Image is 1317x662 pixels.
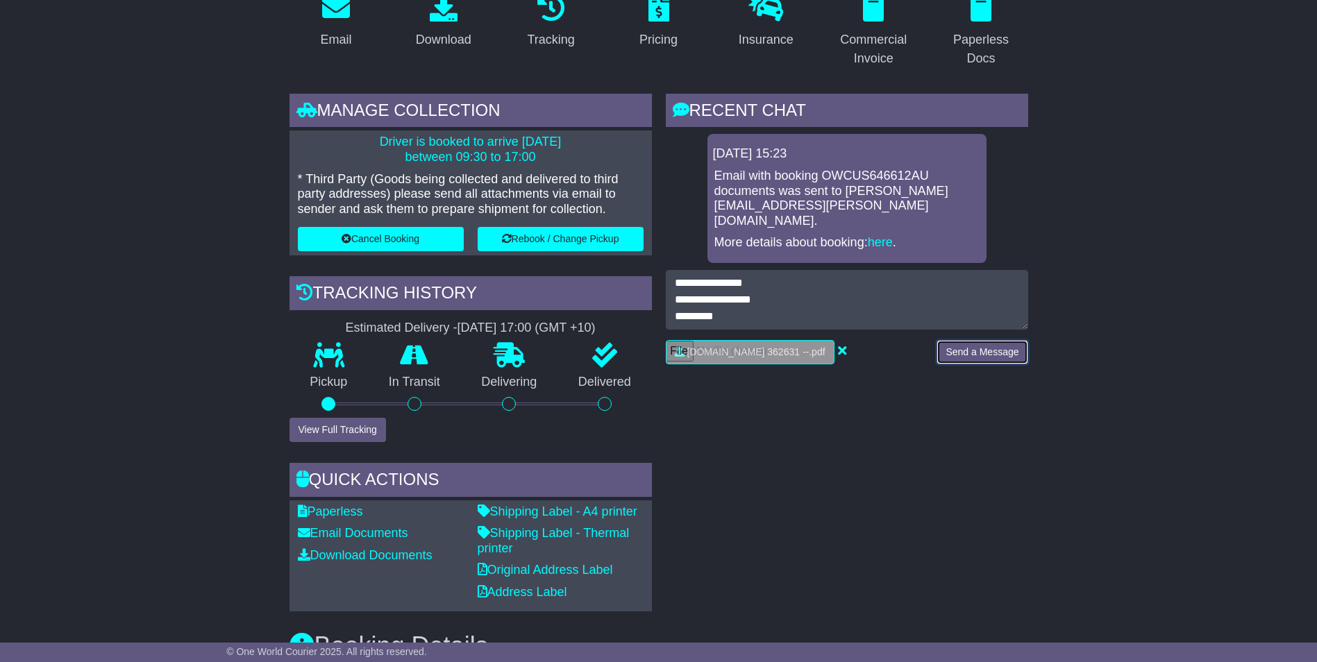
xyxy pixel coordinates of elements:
p: Delivering [461,375,558,390]
button: View Full Tracking [290,418,386,442]
h3: Booking Details [290,632,1028,660]
button: Rebook / Change Pickup [478,227,644,251]
p: Driver is booked to arrive [DATE] between 09:30 to 17:00 [298,135,644,164]
div: Email [320,31,351,49]
div: Estimated Delivery - [290,321,652,336]
div: Quick Actions [290,463,652,500]
div: Commercial Invoice [836,31,912,68]
button: Send a Message [937,340,1027,364]
p: More details about booking: . [714,235,980,251]
a: Paperless [298,504,363,518]
a: Shipping Label - A4 printer [478,504,637,518]
a: Shipping Label - Thermal printer [478,526,630,555]
div: Tracking [527,31,574,49]
div: Manage collection [290,94,652,131]
div: Insurance [739,31,794,49]
div: [DATE] 15:23 [713,146,981,162]
p: Delivered [557,375,652,390]
p: Pickup [290,375,369,390]
div: Pricing [639,31,678,49]
div: [DATE] 17:00 (GMT +10) [458,321,596,336]
a: Original Address Label [478,563,613,577]
div: Tracking history [290,276,652,314]
div: RECENT CHAT [666,94,1028,131]
a: Address Label [478,585,567,599]
a: Download Documents [298,548,433,562]
p: * Third Party (Goods being collected and delivered to third party addresses) please send all atta... [298,172,644,217]
button: Cancel Booking [298,227,464,251]
p: In Transit [368,375,461,390]
a: here [868,235,893,249]
a: Email Documents [298,526,408,540]
p: Email with booking OWCUS646612AU documents was sent to [PERSON_NAME][EMAIL_ADDRESS][PERSON_NAME][... [714,169,980,228]
span: © One World Courier 2025. All rights reserved. [226,646,427,657]
div: Paperless Docs [943,31,1019,68]
div: Download [416,31,471,49]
